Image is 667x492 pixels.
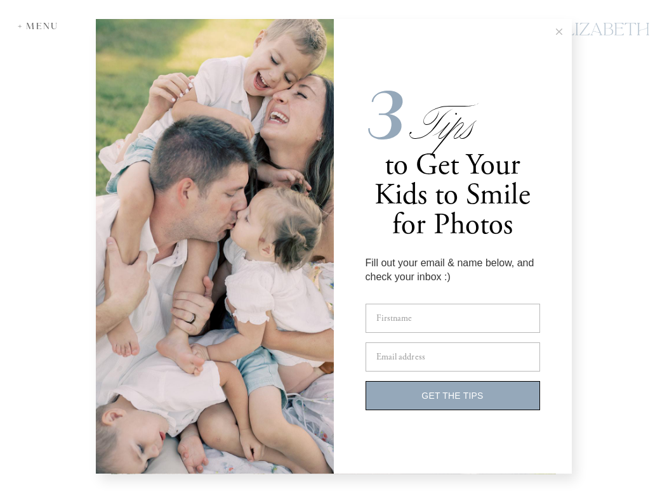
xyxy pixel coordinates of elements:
div: Fill out your email & name below, and check your inbox :) [366,256,540,285]
span: Tips [405,94,466,155]
span: GET THE TIPS [421,391,483,401]
span: ess [415,351,425,363]
span: First [376,313,393,324]
span: to Get Your Kids to Smile for Photos [374,146,531,244]
button: GET THE TIPS [366,381,540,410]
span: Email addr [376,351,415,363]
span: name [393,313,412,324]
i: 3 [366,74,405,158]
